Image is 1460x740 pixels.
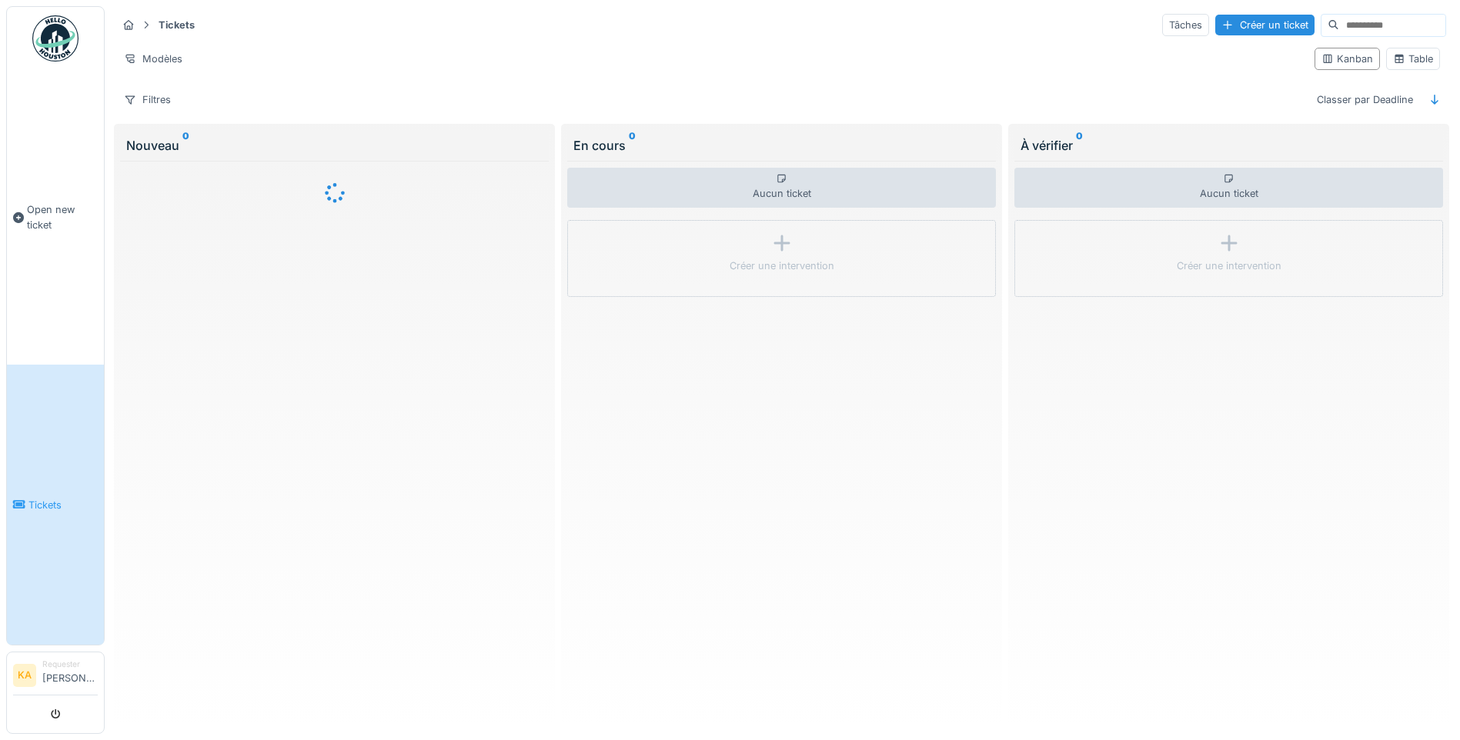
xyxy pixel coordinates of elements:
[1014,168,1443,208] div: Aucun ticket
[182,136,189,155] sup: 0
[152,18,201,32] strong: Tickets
[13,658,98,695] a: KA Requester[PERSON_NAME]
[1310,88,1420,111] div: Classer par Deadline
[32,15,79,62] img: Badge_color-CXgf-gQk.svg
[1021,136,1437,155] div: À vérifier
[28,498,98,512] span: Tickets
[1215,15,1315,35] div: Créer un ticket
[567,168,996,208] div: Aucun ticket
[730,258,834,273] div: Créer une intervention
[13,664,36,687] li: KA
[1321,52,1373,66] div: Kanban
[1177,258,1281,273] div: Créer une intervention
[27,202,98,232] span: Open new ticket
[573,136,990,155] div: En cours
[42,658,98,670] div: Requester
[7,365,104,645] a: Tickets
[1076,136,1083,155] sup: 0
[1393,52,1433,66] div: Table
[117,88,178,111] div: Filtres
[7,70,104,365] a: Open new ticket
[1162,14,1209,36] div: Tâches
[42,658,98,692] li: [PERSON_NAME]
[126,136,543,155] div: Nouveau
[629,136,636,155] sup: 0
[117,48,189,70] div: Modèles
